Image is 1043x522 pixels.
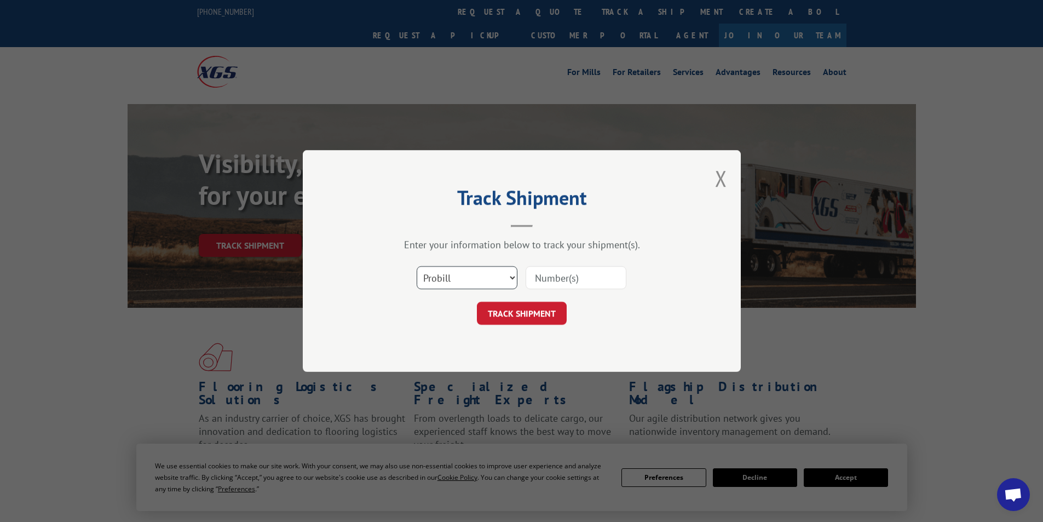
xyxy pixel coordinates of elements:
button: TRACK SHIPMENT [477,302,567,325]
button: Close modal [715,164,727,193]
h2: Track Shipment [358,190,686,211]
div: Open chat [997,478,1030,511]
div: Enter your information below to track your shipment(s). [358,238,686,251]
input: Number(s) [526,266,626,289]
